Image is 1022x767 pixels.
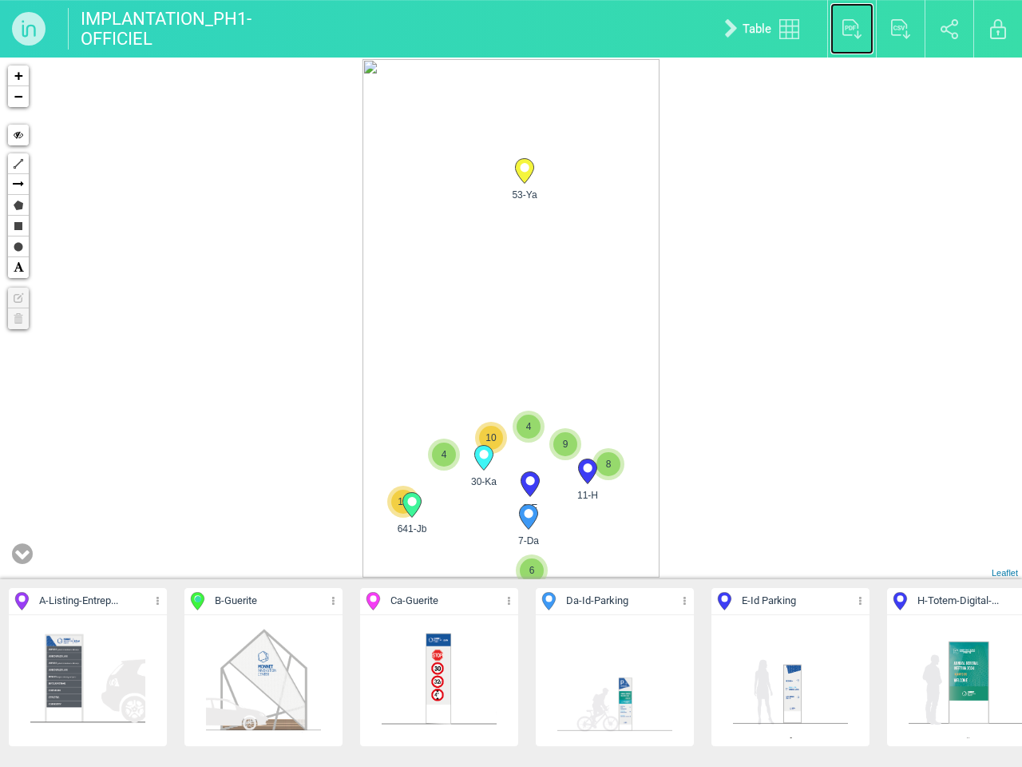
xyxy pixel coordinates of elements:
[508,534,549,548] span: 7-Da
[39,594,118,609] span: A - Listing-Entrep...
[779,19,799,39] img: tableau.svg
[567,488,608,503] span: 11-H
[742,594,796,609] span: E - Id Parking
[553,432,577,456] span: 9
[479,426,503,450] span: 10
[842,19,862,39] img: export_pdf.svg
[390,594,438,609] span: Ca - Guerite
[8,195,29,216] a: Polygon
[8,236,29,257] a: Circle
[891,19,911,39] img: export_csv.svg
[8,288,29,308] a: No layers to edit
[68,8,228,50] p: IMPLANTATION_PH1-OFFICIEL
[8,216,29,236] a: Rectangle
[917,594,999,609] span: H - Totem-Digital-...
[731,622,850,740] img: 152115790796.png
[29,622,147,740] img: 110643419188.png
[556,622,674,740] img: 095744233885.png
[504,188,545,202] span: 53-Ya
[990,19,1006,39] img: locked.svg
[391,522,433,536] span: 641-Jb
[8,153,29,174] a: Polyline
[712,3,819,54] a: Table
[8,174,29,195] a: Arrow
[517,415,541,439] span: 4
[204,622,323,740] img: 092318252223.png
[520,558,544,582] span: 6
[8,308,29,329] a: No layers to delete
[992,568,1018,578] a: Leaflet
[215,594,257,609] span: B - Guerite
[432,443,456,467] span: 4
[8,257,29,278] a: Text
[596,452,620,476] span: 8
[380,622,498,740] img: 151942195394.png
[463,475,505,489] span: 30-Ka
[8,86,29,107] a: Zoom out
[8,66,29,86] a: Zoom in
[566,594,628,609] span: Da - Id-Parking
[941,19,959,39] img: share.svg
